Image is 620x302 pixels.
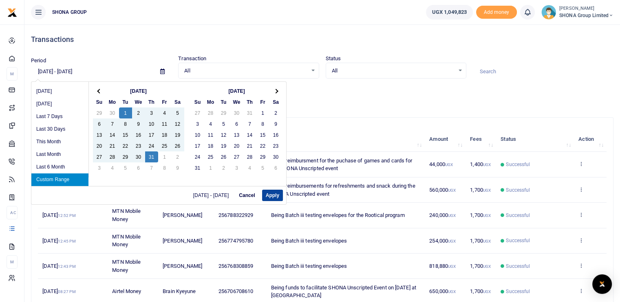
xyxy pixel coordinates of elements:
small: 12:43 PM [58,264,76,269]
img: profile-user [541,5,556,20]
td: 8 [158,162,171,173]
span: 1,700 [470,263,491,269]
td: 7 [145,162,158,173]
span: Brain Kyeyune [163,288,196,294]
small: UGX [448,213,456,218]
td: 1 [204,162,217,173]
small: [PERSON_NAME] [559,5,613,12]
span: Being reimbursements for refreshments and snack during the SHONA Unscripted event [271,183,415,197]
td: 7 [106,118,119,129]
input: Search [473,65,613,79]
td: 6 [230,118,243,129]
span: MTN Mobile Money [112,234,141,248]
td: 19 [171,129,184,140]
th: Su [93,96,106,107]
td: 3 [145,107,158,118]
small: 12:52 PM [58,213,76,218]
label: Period [31,57,46,65]
td: 31 [191,162,204,173]
span: Successful [506,263,530,270]
li: [DATE] [31,85,88,98]
td: 21 [243,140,256,151]
td: 9 [171,162,184,173]
th: Tu [217,96,230,107]
td: 30 [269,151,282,162]
th: [DATE] [204,85,269,96]
span: 560,000 [429,187,456,193]
td: 23 [269,140,282,151]
th: Action: activate to sort column ascending [574,127,607,152]
td: 25 [204,151,217,162]
li: [DATE] [31,98,88,110]
span: [DATE] [42,263,75,269]
small: UGX [483,162,491,167]
span: MTN Mobile Money [112,259,141,273]
span: 1,700 [470,238,491,244]
th: Fees: activate to sort column ascending [466,127,496,152]
span: Being funds to facilitate SHONA Unscripted Event on [DATE] at [GEOGRAPHIC_DATA] [271,284,416,299]
td: 16 [132,129,145,140]
td: 22 [256,140,269,151]
td: 2 [217,162,230,173]
td: 5 [119,162,132,173]
span: 1,400 [470,161,491,167]
small: 12:45 PM [58,239,76,243]
a: profile-user [PERSON_NAME] SHONA Group Limited [541,5,613,20]
img: logo-small [7,8,17,18]
td: 28 [204,107,217,118]
h4: Transactions [31,35,613,44]
a: logo-small logo-large logo-large [7,9,17,15]
li: Last 30 Days [31,123,88,136]
td: 24 [191,151,204,162]
span: All [184,67,307,75]
span: Airtel Money [112,288,141,294]
button: Apply [262,190,283,201]
label: Status [326,55,341,63]
td: 13 [93,129,106,140]
td: 18 [158,129,171,140]
td: 27 [93,151,106,162]
td: 14 [106,129,119,140]
td: 28 [106,151,119,162]
span: 818,880 [429,263,456,269]
a: Add money [476,9,517,15]
li: Last 6 Month [31,161,88,173]
li: M [7,67,18,81]
td: 17 [191,140,204,151]
td: 5 [171,107,184,118]
span: [DATE] - [DATE] [193,193,232,198]
span: 256768308859 [218,263,253,269]
span: Successful [506,237,530,244]
td: 31 [243,107,256,118]
span: Being reimbursment for the puchase of games and cards for the SHONA Unscripted event [271,158,413,172]
td: 24 [145,140,158,151]
td: 19 [217,140,230,151]
span: [PERSON_NAME] [163,263,202,269]
small: UGX [448,188,456,193]
span: MTN Mobile Money [112,208,141,222]
th: Sa [171,96,184,107]
span: All [332,67,455,75]
p: Download [31,88,613,97]
th: Tu [119,96,132,107]
td: 20 [230,140,243,151]
td: 2 [269,107,282,118]
td: 27 [191,107,204,118]
th: Fr [158,96,171,107]
td: 8 [119,118,132,129]
td: 3 [230,162,243,173]
small: UGX [483,264,491,269]
span: Successful [506,212,530,219]
th: Memo: activate to sort column ascending [267,127,425,152]
td: 30 [106,107,119,118]
td: 10 [191,129,204,140]
span: Successful [506,161,530,168]
span: 254,000 [429,238,456,244]
td: 4 [243,162,256,173]
th: Mo [106,96,119,107]
td: 17 [145,129,158,140]
th: Su [191,96,204,107]
small: UGX [483,188,491,193]
span: 650,000 [429,288,456,294]
td: 9 [269,118,282,129]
